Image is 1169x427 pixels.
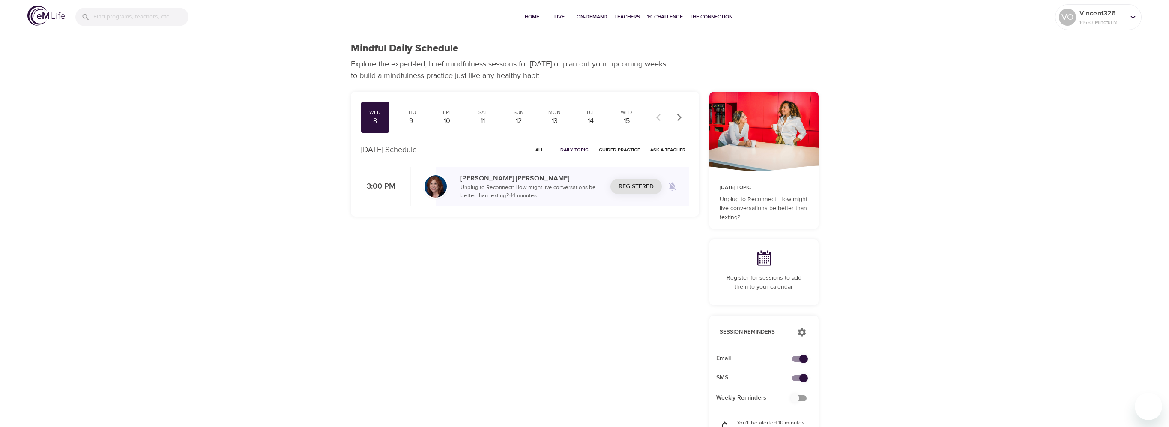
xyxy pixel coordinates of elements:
[716,394,798,403] span: Weekly Reminders
[720,274,808,292] p: Register for sessions to add them to your calendar
[1059,9,1076,26] div: VO
[580,116,601,126] div: 14
[647,143,689,156] button: Ask a Teacher
[577,12,607,21] span: On-Demand
[425,175,447,198] img: Elaine_Smookler-min.jpg
[529,146,550,154] span: All
[508,116,529,126] div: 12
[526,143,553,156] button: All
[557,143,592,156] button: Daily Topic
[716,354,798,363] span: Email
[508,109,529,116] div: Sun
[1079,8,1125,18] p: Vincent326
[549,12,570,21] span: Live
[544,116,565,126] div: 13
[365,116,386,126] div: 8
[1079,18,1125,26] p: 14683 Mindful Minutes
[1135,393,1162,420] iframe: Button to launch messaging window
[662,176,682,197] span: Remind me when a class goes live every Wednesday at 3:00 PM
[544,109,565,116] div: Mon
[93,8,188,26] input: Find programs, teachers, etc...
[580,109,601,116] div: Tue
[400,109,422,116] div: Thu
[647,12,683,21] span: 1% Challenge
[720,195,808,222] p: Unplug to Reconnect: How might live conversations be better than texting?
[616,109,637,116] div: Wed
[361,144,417,156] p: [DATE] Schedule
[472,109,493,116] div: Sat
[716,373,798,382] span: SMS
[472,116,493,126] div: 11
[460,173,604,183] p: [PERSON_NAME] [PERSON_NAME]
[599,146,640,154] span: Guided Practice
[351,58,672,81] p: Explore the expert-led, brief mindfulness sessions for [DATE] or plan out your upcoming weeks to ...
[610,179,662,195] button: Registered
[522,12,542,21] span: Home
[365,109,386,116] div: Wed
[595,143,643,156] button: Guided Practice
[619,181,654,192] span: Registered
[614,12,640,21] span: Teachers
[27,6,65,26] img: logo
[720,328,789,337] p: Session Reminders
[460,183,604,200] p: Unplug to Reconnect: How might live conversations be better than texting? · 14 minutes
[560,146,589,154] span: Daily Topic
[650,146,685,154] span: Ask a Teacher
[351,42,458,55] h1: Mindful Daily Schedule
[436,109,457,116] div: Fri
[436,116,457,126] div: 10
[361,181,395,192] p: 3:00 PM
[400,116,422,126] div: 9
[616,116,637,126] div: 15
[690,12,732,21] span: The Connection
[720,184,808,192] p: [DATE] Topic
